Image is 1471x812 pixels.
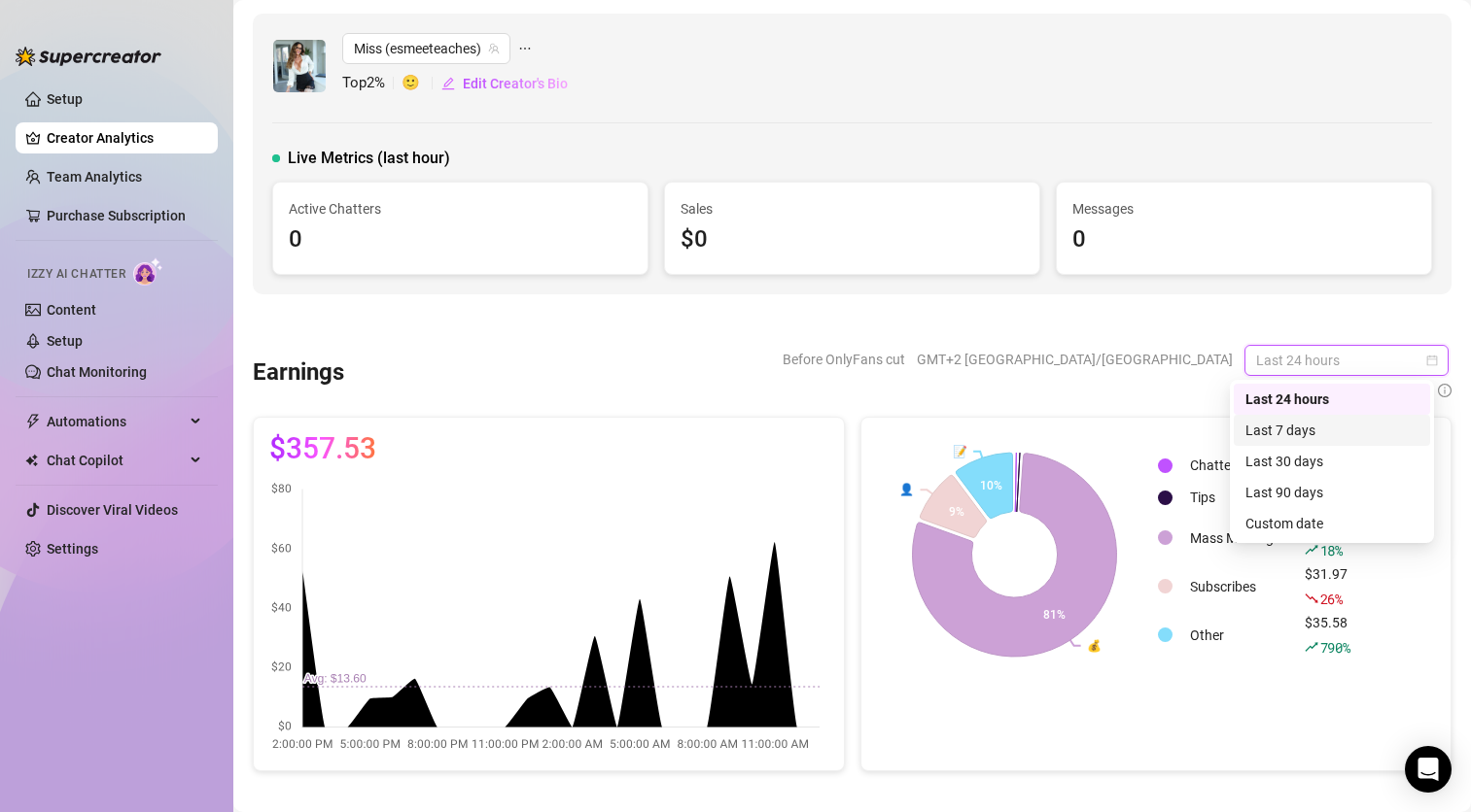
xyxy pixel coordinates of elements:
[1182,563,1295,610] td: Subscribes
[1234,384,1430,415] div: Last 24 hours
[1245,389,1418,410] div: Last 24 hours
[1320,638,1350,657] span: 790 %
[289,221,632,258] div: 0
[1305,592,1318,605] span: fall
[1245,513,1418,534] div: Custom date
[354,34,499,63] span: Miss (esmeeteaches)
[47,302,96,318] a: Content
[1234,415,1430,446] div: Last 7 days
[47,406,185,437] span: Automations
[1086,638,1101,653] text: 💰
[1305,543,1318,557] span: rise
[47,169,142,185] a: Team Analytics
[133,257,163,286] img: AI Chatter
[1072,221,1416,258] div: 0
[402,72,440,95] span: 🙂
[1320,541,1343,559] span: 18 %
[1245,482,1418,503] div: Last 90 days
[441,77,455,90] span: edit
[273,40,326,92] img: Miss
[783,345,905,374] span: Before OnlyFans cut
[1305,612,1355,659] div: $35.58
[253,357,344,389] h3: Earnings
[440,68,569,99] button: Edit Creator's Bio
[1182,515,1295,561] td: Mass Messages
[899,482,914,496] text: 👤
[1072,198,1416,220] span: Messages
[288,147,450,170] span: Live Metrics (last hour)
[47,200,202,231] a: Purchase Subscription
[1234,446,1430,477] div: Last 30 days
[1182,612,1295,659] td: Other
[463,76,568,91] span: Edit Creator's Bio
[681,198,1024,220] span: Sales
[1438,380,1452,401] span: info-circle
[953,443,967,457] text: 📝
[488,43,500,54] span: team
[1182,451,1295,481] td: Chatter Sales
[25,454,38,467] img: Chat Copilot
[289,198,632,220] span: Active Chatters
[269,433,376,464] span: $357.53
[1320,590,1343,608] span: 26 %
[1305,563,1355,610] div: $31.97
[342,72,402,95] span: Top 2 %
[1256,346,1437,375] span: Last 24 hours
[1426,355,1438,366] span: calendar
[47,122,202,153] a: Creator Analytics
[1234,477,1430,508] div: Last 90 days
[1234,508,1430,539] div: Custom date
[16,47,161,66] img: logo-BBDzfeDw.svg
[1305,640,1318,654] span: rise
[47,502,178,518] a: Discover Viral Videos
[917,345,1233,374] span: GMT+2 [GEOGRAPHIC_DATA]/[GEOGRAPHIC_DATA]
[47,541,98,557] a: Settings
[1245,451,1418,472] div: Last 30 days
[47,333,83,349] a: Setup
[27,265,125,284] span: Izzy AI Chatter
[518,33,532,64] span: ellipsis
[25,414,41,429] span: thunderbolt
[1405,746,1452,793] div: Open Intercom Messenger
[47,445,185,476] span: Chat Copilot
[681,221,1024,258] div: $0
[47,364,147,380] a: Chat Monitoring
[1182,483,1295,513] td: Tips
[1245,420,1418,441] div: Last 7 days
[47,91,83,107] a: Setup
